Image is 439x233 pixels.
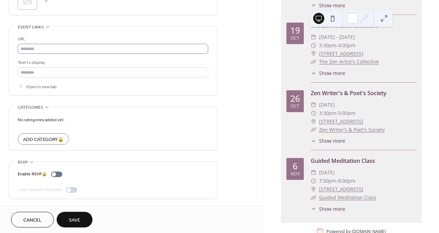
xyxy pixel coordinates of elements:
div: ​ [311,126,316,134]
span: 7:00pm [319,177,336,185]
button: Save [57,212,92,227]
div: URL [18,35,207,43]
div: ​ [311,50,316,58]
span: - [336,41,338,50]
span: No categories added yet. [18,116,65,124]
a: [STREET_ADDRESS] [319,185,363,193]
span: 3:30pm [319,41,336,50]
div: ​ [311,177,316,185]
span: 4:00pm [338,41,356,50]
span: RSVP [18,159,28,166]
span: [DATE] - [DATE] [319,33,355,41]
span: - [336,109,338,117]
div: ​ [311,185,316,193]
span: [DATE] [319,168,335,177]
a: The Zen Artist's Collective [311,22,379,29]
a: The Zen Artist's Collective [319,58,379,65]
div: ​ [311,2,316,9]
div: Nov [291,172,300,176]
div: Text to display [18,59,207,66]
span: Show more [319,69,345,77]
div: ​ [311,69,316,77]
button: Cancel [11,212,54,227]
button: ​Show more [311,137,345,144]
span: 8:00pm [338,177,356,185]
div: ​ [311,33,316,41]
span: 5:00pm [338,109,356,117]
div: ​ [311,41,316,50]
div: 19 [290,26,300,35]
span: Save [69,217,80,224]
span: [DATE] [319,101,335,109]
div: ​ [311,109,316,117]
span: Cancel [23,217,42,224]
span: - [336,177,338,185]
button: ​Show more [311,2,345,9]
div: ​ [311,205,316,213]
a: [STREET_ADDRESS] [319,117,363,126]
span: Show more [319,2,345,9]
span: Open in new tab [26,83,57,91]
div: ​ [311,168,316,177]
div: ​ [311,117,316,126]
a: Zen Writer's & Poet's Society [319,126,385,133]
a: [STREET_ADDRESS] [319,50,363,58]
div: 6 [293,162,298,170]
span: Categories [18,104,43,111]
span: Event links [18,24,44,31]
div: ​ [311,101,316,109]
a: Zen Writer's & Poet's Society [311,89,387,97]
div: 26 [290,94,300,103]
a: Guided Meditation Class [319,194,376,201]
span: Show more [319,137,345,144]
div: ​ [311,58,316,66]
div: Oct [291,104,299,109]
div: Oct [291,36,299,41]
button: ​Show more [311,205,345,213]
a: Guided Meditation Class [311,157,375,165]
div: ​ [311,137,316,144]
span: Show more [319,205,345,213]
button: ​Show more [311,69,345,77]
span: 3:30pm [319,109,336,117]
div: ​ [311,193,316,202]
div: Limit number of guests [18,186,62,193]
